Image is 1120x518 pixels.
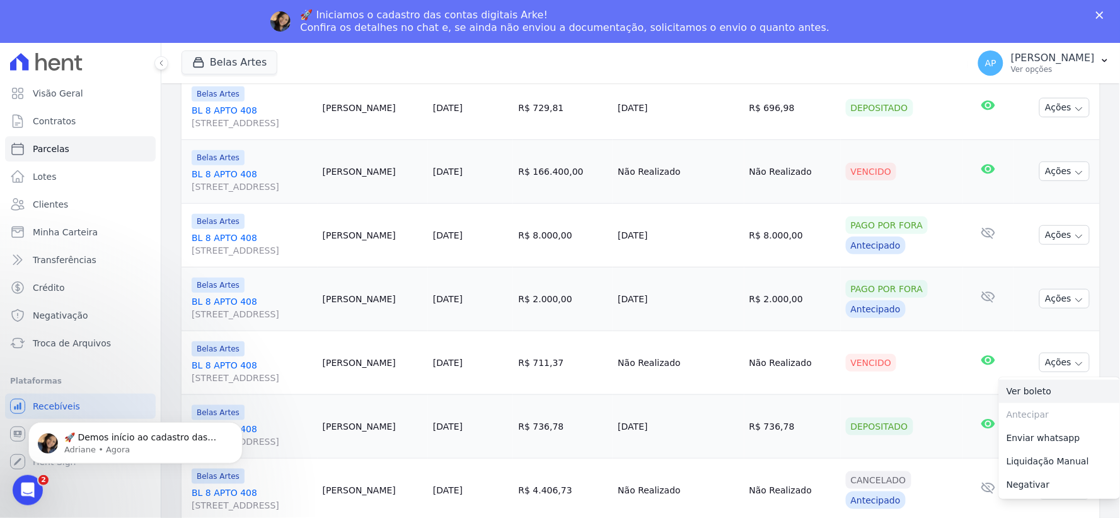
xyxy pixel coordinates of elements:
[5,275,156,300] a: Crédito
[33,309,88,322] span: Negativação
[846,216,928,234] div: Pago por fora
[318,76,428,139] td: [PERSON_NAME]
[10,374,151,389] div: Plataformas
[846,418,913,435] div: Depositado
[192,244,313,257] span: [STREET_ADDRESS]
[33,143,69,155] span: Parcelas
[513,76,613,139] td: R$ 729,81
[744,139,841,203] td: Não Realizado
[846,280,928,298] div: Pago por fora
[33,281,65,294] span: Crédito
[33,337,111,350] span: Troca de Arquivos
[192,168,313,193] a: BL 8 APTO 408[STREET_ADDRESS]
[318,139,428,203] td: [PERSON_NAME]
[744,76,841,139] td: R$ 696,98
[846,300,906,318] div: Antecipado
[55,37,216,310] span: 🚀 Demos início ao cadastro das Contas Digitais Arke! Iniciamos a abertura para clientes do modelo...
[5,303,156,328] a: Negativação
[5,220,156,245] a: Minha Carteira
[5,109,156,134] a: Contratos
[5,81,156,106] a: Visão Geral
[192,232,313,257] a: BL 8 APTO 408[STREET_ADDRESS]
[433,421,463,432] a: [DATE]
[318,394,428,458] td: [PERSON_NAME]
[5,394,156,419] a: Recebíveis
[5,331,156,356] a: Troca de Arquivos
[192,117,313,129] span: [STREET_ADDRESS]
[613,267,744,331] td: [DATE]
[846,492,906,509] div: Antecipado
[968,45,1120,81] button: AP [PERSON_NAME] Ver opções
[744,267,841,331] td: R$ 2.000,00
[1011,52,1095,64] p: [PERSON_NAME]
[1039,289,1090,309] button: Ações
[513,139,613,203] td: R$ 166.400,00
[318,331,428,394] td: [PERSON_NAME]
[433,485,463,495] a: [DATE]
[5,421,156,447] a: Conta Hent
[999,403,1120,427] span: Antecipar
[33,198,68,211] span: Clientes
[846,471,911,489] div: Cancelado
[192,308,313,321] span: [STREET_ADDRESS]
[301,9,830,34] div: 🚀 Iniciamos o cadastro das contas digitais Arke! Confira os detalhes no chat e, se ainda não envi...
[513,203,613,267] td: R$ 8.000,00
[33,115,76,127] span: Contratos
[192,499,313,512] span: [STREET_ADDRESS]
[192,295,313,321] a: BL 8 APTO 408[STREET_ADDRESS]
[846,354,897,372] div: Vencido
[846,99,913,117] div: Depositado
[192,150,245,165] span: Belas Artes
[182,50,277,74] button: Belas Artes
[270,11,291,32] img: Profile image for Adriane
[1039,162,1090,181] button: Ações
[1039,98,1090,117] button: Ações
[846,237,906,254] div: Antecipado
[744,331,841,394] td: Não Realizado
[513,394,613,458] td: R$ 736,78
[999,427,1120,450] a: Enviar whatsapp
[192,341,245,356] span: Belas Artes
[613,331,744,394] td: Não Realizado
[999,473,1120,497] a: Negativar
[846,163,897,180] div: Vencido
[1096,11,1109,19] div: Fechar
[1011,64,1095,74] p: Ver opções
[192,486,313,512] a: BL 8 APTO 408[STREET_ADDRESS]
[9,396,262,484] iframe: Intercom notifications mensagem
[38,475,49,485] span: 2
[744,394,841,458] td: R$ 736,78
[613,394,744,458] td: [DATE]
[613,139,744,203] td: Não Realizado
[1039,353,1090,372] button: Ações
[13,475,43,505] iframe: Intercom live chat
[999,450,1120,473] a: Liquidação Manual
[513,331,613,394] td: R$ 711,37
[192,86,245,102] span: Belas Artes
[33,226,98,238] span: Minha Carteira
[1039,225,1090,245] button: Ações
[192,180,313,193] span: [STREET_ADDRESS]
[613,76,744,139] td: [DATE]
[33,170,57,183] span: Lotes
[5,164,156,189] a: Lotes
[433,230,463,240] a: [DATE]
[192,359,313,384] a: BL 8 APTO 408[STREET_ADDRESS]
[5,247,156,273] a: Transferências
[433,103,463,113] a: [DATE]
[5,136,156,162] a: Parcelas
[999,380,1120,403] a: Ver boleto
[433,358,463,368] a: [DATE]
[33,87,83,100] span: Visão Geral
[318,203,428,267] td: [PERSON_NAME]
[318,267,428,331] td: [PERSON_NAME]
[513,267,613,331] td: R$ 2.000,00
[192,372,313,384] span: [STREET_ADDRESS]
[433,294,463,304] a: [DATE]
[192,214,245,229] span: Belas Artes
[192,278,245,293] span: Belas Artes
[433,167,463,177] a: [DATE]
[192,104,313,129] a: BL 8 APTO 408[STREET_ADDRESS]
[985,59,996,68] span: AP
